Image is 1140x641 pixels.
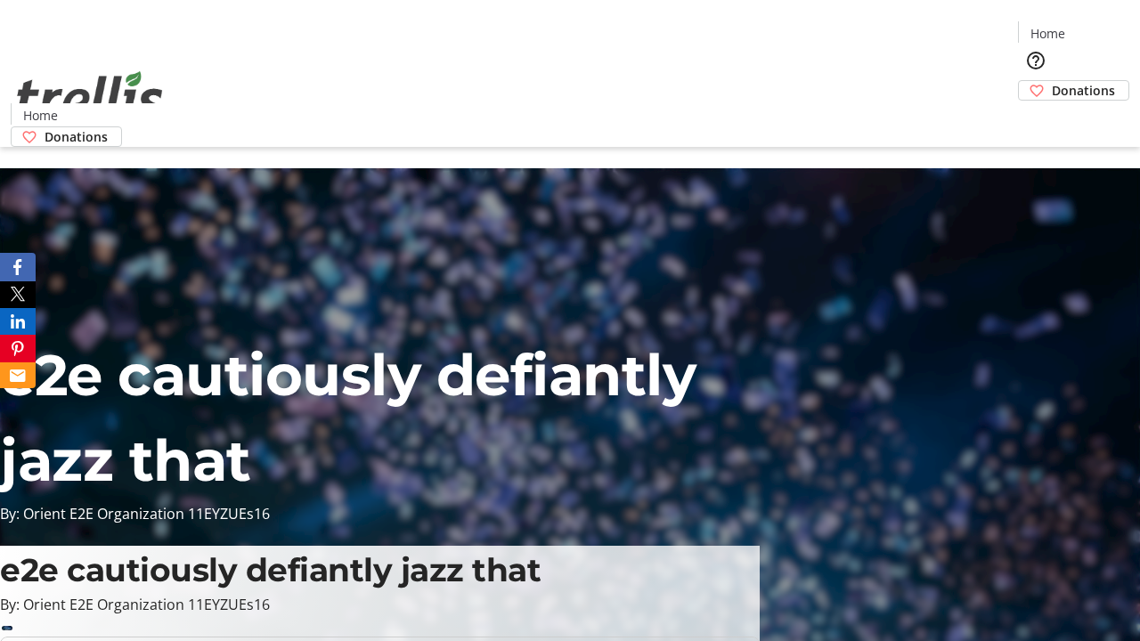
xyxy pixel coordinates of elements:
[45,127,108,146] span: Donations
[1019,24,1076,43] a: Home
[11,126,122,147] a: Donations
[12,106,69,125] a: Home
[1018,43,1054,78] button: Help
[1018,101,1054,136] button: Cart
[1030,24,1065,43] span: Home
[23,106,58,125] span: Home
[1018,80,1129,101] a: Donations
[11,52,169,141] img: Orient E2E Organization 11EYZUEs16's Logo
[1052,81,1115,100] span: Donations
